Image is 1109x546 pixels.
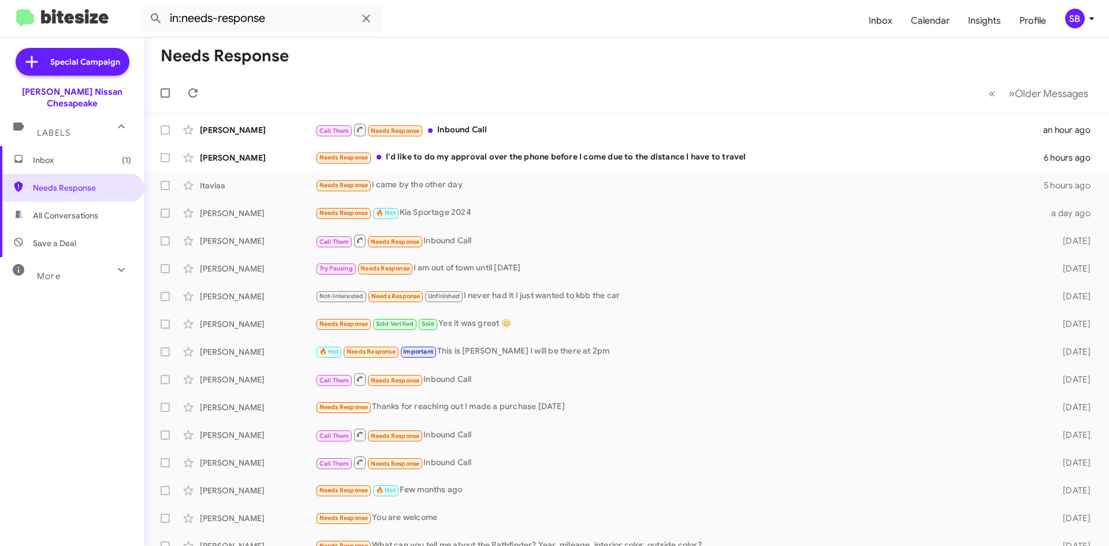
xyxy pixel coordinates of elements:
[315,372,1044,387] div: Inbound Call
[16,48,129,76] a: Special Campaign
[50,56,120,68] span: Special Campaign
[1008,86,1015,101] span: »
[315,484,1044,497] div: Few months ago
[200,485,315,496] div: [PERSON_NAME]
[33,154,131,166] span: Inbox
[1044,180,1100,191] div: 5 hours ago
[376,486,396,494] span: 🔥 Hot
[200,429,315,441] div: [PERSON_NAME]
[315,400,1044,414] div: Thanks for reaching out I made a purchase [DATE]
[319,292,364,300] span: Not-Interested
[1065,9,1085,28] div: SB
[315,206,1044,220] div: Kia Sportage 2024
[319,154,369,161] span: Needs Response
[902,4,959,38] a: Calendar
[315,179,1044,192] div: i came by the other day
[1044,318,1100,330] div: [DATE]
[319,181,369,189] span: Needs Response
[315,428,1044,442] div: Inbound Call
[200,346,315,358] div: [PERSON_NAME]
[319,265,353,272] span: Try Pausing
[319,320,369,328] span: Needs Response
[315,151,1044,164] div: I'd like to do my approval over the phone before I come due to the distance I have to travel
[859,4,902,38] a: Inbox
[371,377,420,384] span: Needs Response
[371,460,420,467] span: Needs Response
[319,432,349,440] span: Call Them
[1015,87,1088,100] span: Older Messages
[200,318,315,330] div: [PERSON_NAME]
[360,265,410,272] span: Needs Response
[1044,291,1100,302] div: [DATE]
[1044,429,1100,441] div: [DATE]
[315,455,1044,470] div: Inbound Call
[33,237,76,249] span: Save a Deal
[200,263,315,274] div: [PERSON_NAME]
[1010,4,1055,38] a: Profile
[319,348,339,355] span: 🔥 Hot
[200,124,315,136] div: [PERSON_NAME]
[319,514,369,522] span: Needs Response
[1044,457,1100,469] div: [DATE]
[1044,485,1100,496] div: [DATE]
[1044,346,1100,358] div: [DATE]
[347,348,396,355] span: Needs Response
[200,291,315,302] div: [PERSON_NAME]
[371,127,420,135] span: Needs Response
[161,47,289,65] h1: Needs Response
[371,292,420,300] span: Needs Response
[37,271,61,281] span: More
[1043,124,1100,136] div: an hour ago
[200,180,315,191] div: Itaviaa
[200,457,315,469] div: [PERSON_NAME]
[319,127,349,135] span: Call Them
[200,235,315,247] div: [PERSON_NAME]
[37,128,70,138] span: Labels
[319,460,349,467] span: Call Them
[1044,263,1100,274] div: [DATE]
[200,402,315,413] div: [PERSON_NAME]
[376,320,414,328] span: Sold Verified
[140,5,382,32] input: Search
[319,486,369,494] span: Needs Response
[319,238,349,246] span: Call Them
[1044,374,1100,385] div: [DATE]
[983,81,1095,105] nav: Page navigation example
[315,511,1044,525] div: You are welcome
[315,289,1044,303] div: I never had it I just wanted to kbb the car
[33,210,98,221] span: All Conversations
[1002,81,1095,105] button: Next
[959,4,1010,38] a: Insights
[315,317,1044,330] div: Yes it was great 😊
[315,345,1044,358] div: This is [PERSON_NAME] I will be there at 2pm
[33,182,131,194] span: Needs Response
[428,292,460,300] span: Unfinished
[200,512,315,524] div: [PERSON_NAME]
[982,81,1002,105] button: Previous
[371,432,420,440] span: Needs Response
[319,377,349,384] span: Call Them
[989,86,995,101] span: «
[1044,402,1100,413] div: [DATE]
[1055,9,1096,28] button: SB
[403,348,433,355] span: Important
[319,209,369,217] span: Needs Response
[315,262,1044,275] div: I am out of town until [DATE]
[422,320,435,328] span: Sold
[319,403,369,411] span: Needs Response
[1044,207,1100,219] div: a day ago
[315,122,1043,137] div: Inbound Call
[1044,152,1100,164] div: 6 hours ago
[1044,235,1100,247] div: [DATE]
[122,154,131,166] span: (1)
[315,233,1044,248] div: Inbound Call
[200,207,315,219] div: [PERSON_NAME]
[1044,512,1100,524] div: [DATE]
[376,209,396,217] span: 🔥 Hot
[200,374,315,385] div: [PERSON_NAME]
[200,152,315,164] div: [PERSON_NAME]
